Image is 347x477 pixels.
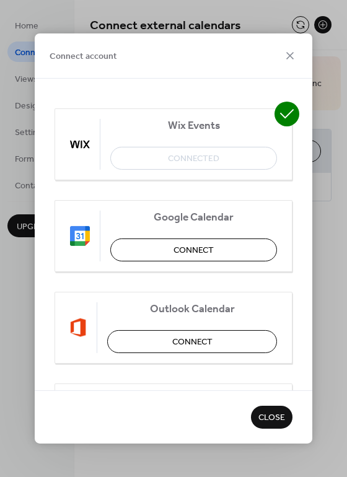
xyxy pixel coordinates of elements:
[110,120,277,133] span: Wix Events
[258,412,285,425] span: Close
[173,244,214,257] span: Connect
[251,406,292,429] button: Close
[110,239,277,261] button: Connect
[107,303,277,316] span: Outlook Calendar
[70,226,90,246] img: google
[70,134,90,154] img: wix
[172,336,213,349] span: Connect
[110,211,277,224] span: Google Calendar
[70,318,87,338] img: outlook
[107,330,277,353] button: Connect
[50,50,117,63] span: Connect account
